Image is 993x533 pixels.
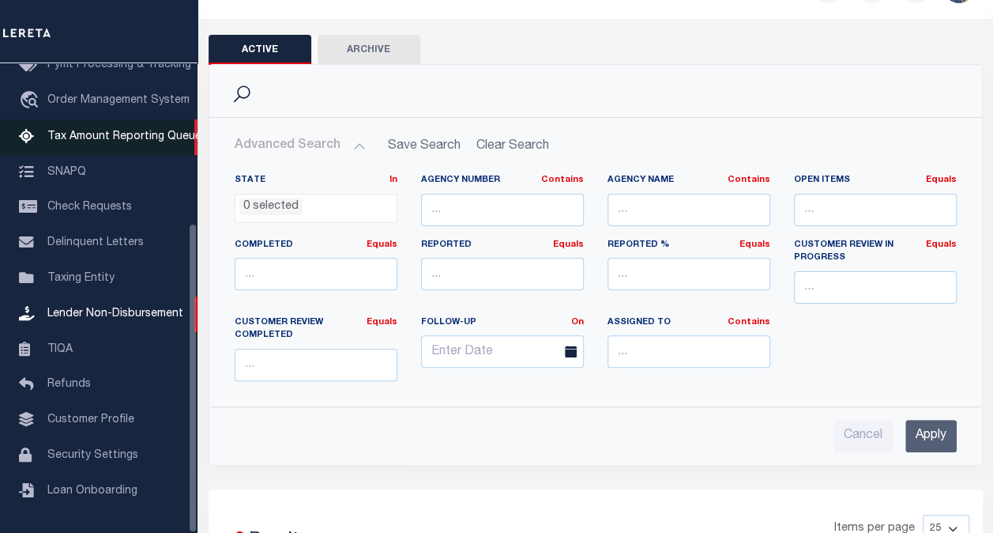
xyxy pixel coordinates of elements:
[794,239,957,265] label: Customer Review In Progress
[47,166,86,177] span: SNAPQ
[421,335,584,368] input: Enter Date
[367,240,397,249] a: Equals
[607,194,770,226] input: ...
[47,379,91,390] span: Refunds
[47,131,201,142] span: Tax Amount Reporting Queue
[728,318,770,327] a: Contains
[235,316,397,342] label: Customer Review Completed
[541,176,584,184] a: Contains
[235,258,397,290] input: ...
[728,176,770,184] a: Contains
[47,59,191,70] span: Pymt Processing & Tracking
[47,237,144,248] span: Delinquent Letters
[47,308,183,319] span: Lender Non-Disbursement
[239,198,303,216] li: 0 selected
[367,318,397,327] a: Equals
[794,271,957,304] input: ...
[235,174,397,187] label: State
[19,91,44,112] i: travel_explore
[47,450,138,461] span: Security Settings
[926,176,957,184] a: Equals
[607,239,770,252] label: Reported %
[318,35,420,65] button: Archive
[571,318,584,327] a: On
[739,240,770,249] a: Equals
[607,316,770,330] label: Assigned To
[607,335,770,368] input: ...
[47,202,132,213] span: Check Requests
[47,414,134,425] span: Customer Profile
[794,174,957,187] label: Open Items
[926,240,957,249] a: Equals
[607,174,770,187] label: Agency Name
[905,420,957,452] input: Apply
[409,316,596,330] label: Follow-up
[421,258,584,290] input: ...
[389,176,397,184] a: In
[47,95,190,106] span: Order Management System
[235,239,397,252] label: Completed
[47,273,115,284] span: Taxing Entity
[235,349,397,381] input: ...
[794,194,957,226] input: ...
[833,420,893,452] input: Cancel
[235,130,366,161] button: Advanced Search
[553,240,584,249] a: Equals
[421,194,584,226] input: ...
[421,174,584,187] label: Agency Number
[209,35,311,65] button: Active
[47,486,137,497] span: Loan Onboarding
[607,258,770,290] input: ...
[421,239,584,252] label: Reported
[47,343,73,354] span: TIQA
